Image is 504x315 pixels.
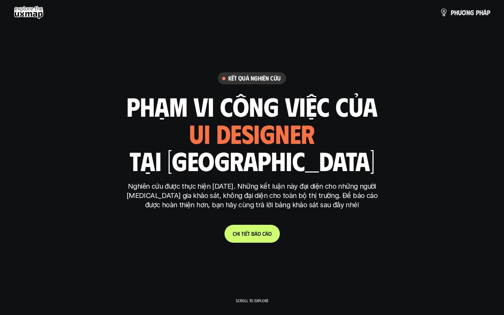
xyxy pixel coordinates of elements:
[265,230,268,237] span: á
[470,9,474,16] span: g
[262,230,265,237] span: c
[245,230,248,237] span: ế
[462,9,466,16] span: ơ
[268,230,272,237] span: o
[458,9,462,16] span: ư
[239,230,240,237] span: i
[233,230,235,237] span: C
[127,92,377,120] h1: phạm vi công việc của
[254,230,258,237] span: á
[451,9,454,16] span: p
[123,182,381,210] p: Nghiên cứu được thực hiện [DATE]. Những kết luận này đại diện cho những người [MEDICAL_DATA] gia ...
[258,230,261,237] span: o
[248,230,250,237] span: t
[251,230,254,237] span: b
[235,230,239,237] span: h
[483,9,487,16] span: á
[476,9,479,16] span: p
[228,74,281,82] h6: Kết quả nghiên cứu
[244,230,245,237] span: i
[241,230,244,237] span: t
[487,9,490,16] span: p
[479,9,483,16] span: h
[454,9,458,16] span: h
[440,6,490,19] a: phươngpháp
[466,9,470,16] span: n
[236,298,269,303] p: Scroll to explore
[224,225,280,243] a: Chitiếtbáocáo
[130,146,375,175] h1: tại [GEOGRAPHIC_DATA]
